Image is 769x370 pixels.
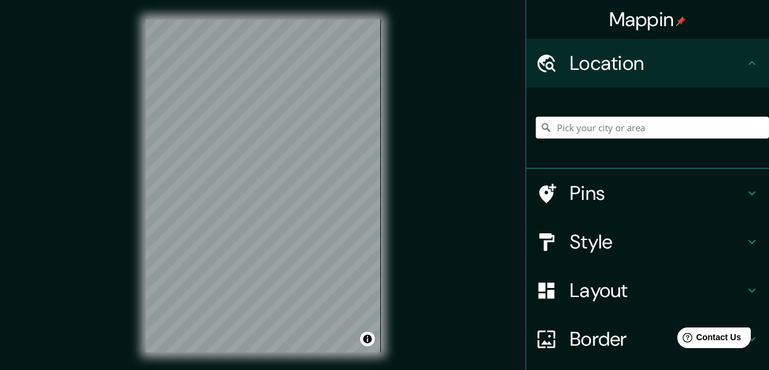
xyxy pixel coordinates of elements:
[570,327,745,351] h4: Border
[536,117,769,139] input: Pick your city or area
[526,315,769,363] div: Border
[526,169,769,218] div: Pins
[526,39,769,87] div: Location
[570,230,745,254] h4: Style
[570,181,745,205] h4: Pins
[526,266,769,315] div: Layout
[360,332,375,346] button: Toggle attribution
[676,16,686,26] img: pin-icon.png
[146,19,381,352] canvas: Map
[526,218,769,266] div: Style
[609,7,686,32] h4: Mappin
[570,51,745,75] h4: Location
[570,278,745,303] h4: Layout
[661,323,756,357] iframe: Help widget launcher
